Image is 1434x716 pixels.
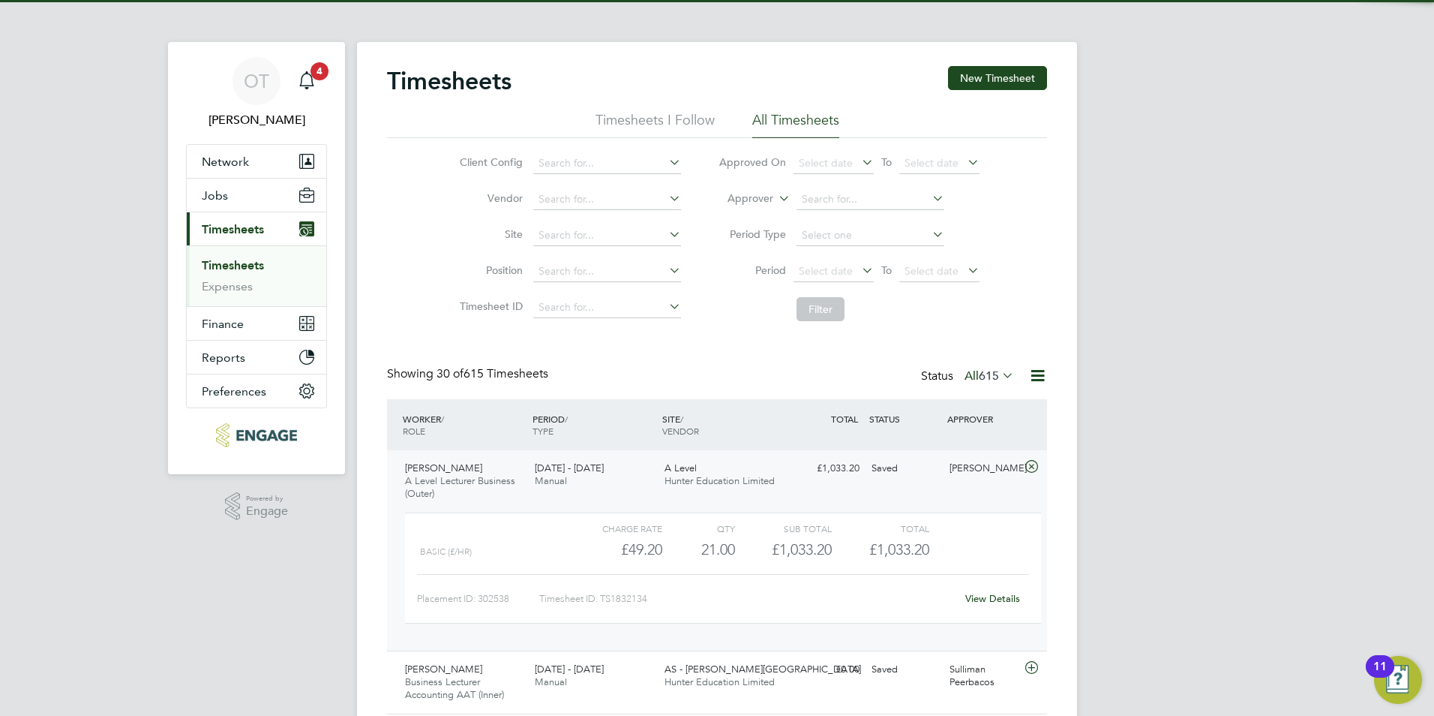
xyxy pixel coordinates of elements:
[658,405,788,444] div: SITE
[417,587,539,611] div: Placement ID: 302538
[246,505,288,518] span: Engage
[865,405,943,432] div: STATUS
[831,413,858,425] span: TOTAL
[595,111,715,138] li: Timesheets I Follow
[799,156,853,170] span: Select date
[787,456,865,481] div: £1,033.20
[565,537,662,562] div: £49.20
[832,519,928,537] div: Total
[869,540,929,558] span: £1,033.20
[455,155,523,169] label: Client Config
[187,341,326,374] button: Reports
[718,155,786,169] label: Approved On
[436,366,548,381] span: 615 Timesheets
[405,474,515,500] span: A Level Lecturer Business (Outer)
[533,261,681,282] input: Search for...
[187,212,326,245] button: Timesheets
[533,225,681,246] input: Search for...
[246,492,288,505] span: Powered by
[565,413,568,425] span: /
[796,225,944,246] input: Select one
[405,462,482,474] span: [PERSON_NAME]
[387,66,511,96] h2: Timesheets
[405,663,482,675] span: [PERSON_NAME]
[664,462,697,474] span: A Level
[948,66,1047,90] button: New Timesheet
[865,657,943,682] div: Saved
[904,156,958,170] span: Select date
[187,245,326,306] div: Timesheets
[799,264,853,278] span: Select date
[539,587,955,611] div: Timesheet ID: TS1832134
[187,375,326,408] button: Preferences
[752,111,839,138] li: All Timesheets
[292,57,322,105] a: 4
[202,188,228,203] span: Jobs
[399,405,529,444] div: WORKER
[202,155,249,169] span: Network
[441,413,444,425] span: /
[735,537,832,562] div: £1,033.20
[904,264,958,278] span: Select date
[877,152,896,172] span: To
[202,258,264,272] a: Timesheets
[187,307,326,340] button: Finance
[662,425,699,437] span: VENDOR
[535,462,604,474] span: [DATE] - [DATE]
[455,191,523,205] label: Vendor
[535,663,604,675] span: [DATE] - [DATE]
[664,663,861,675] span: AS - [PERSON_NAME][GEOGRAPHIC_DATA]
[979,369,999,384] span: 615
[533,153,681,174] input: Search for...
[533,189,681,210] input: Search for...
[718,227,786,241] label: Period Type
[565,519,662,537] div: Charge rate
[943,405,1021,432] div: APPROVER
[529,405,658,444] div: PERIOD
[187,179,326,212] button: Jobs
[455,299,523,313] label: Timesheet ID
[436,366,463,381] span: 30 of
[664,675,775,688] span: Hunter Education Limited
[718,263,786,277] label: Period
[706,191,773,206] label: Approver
[168,42,345,474] nav: Main navigation
[877,260,896,280] span: To
[202,317,244,331] span: Finance
[796,297,844,321] button: Filter
[921,366,1017,387] div: Status
[662,519,735,537] div: QTY
[965,592,1020,605] a: View Details
[964,369,1014,384] label: All
[735,519,832,537] div: Sub Total
[532,425,553,437] span: TYPE
[943,456,1021,481] div: [PERSON_NAME]
[225,492,289,521] a: Powered byEngage
[455,263,523,277] label: Position
[202,384,266,399] span: Preferences
[216,423,296,447] img: huntereducation-logo-retina.png
[202,279,253,293] a: Expenses
[943,657,1021,695] div: Sulliman Peerbacos
[187,145,326,178] button: Network
[420,546,472,557] span: basic (£/HR)
[387,366,551,382] div: Showing
[186,57,327,129] a: OT[PERSON_NAME]
[310,62,328,80] span: 4
[680,413,683,425] span: /
[1374,656,1422,704] button: Open Resource Center, 11 new notifications
[202,350,245,365] span: Reports
[186,423,327,447] a: Go to home page
[1373,666,1387,686] div: 11
[186,111,327,129] span: Olivia Triassi
[202,222,264,236] span: Timesheets
[244,71,269,91] span: OT
[535,675,567,688] span: Manual
[405,675,504,701] span: Business Lecturer Accounting AAT (Inner)
[455,227,523,241] label: Site
[865,456,943,481] div: Saved
[796,189,944,210] input: Search for...
[787,657,865,682] div: £0.00
[664,474,775,487] span: Hunter Education Limited
[403,425,425,437] span: ROLE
